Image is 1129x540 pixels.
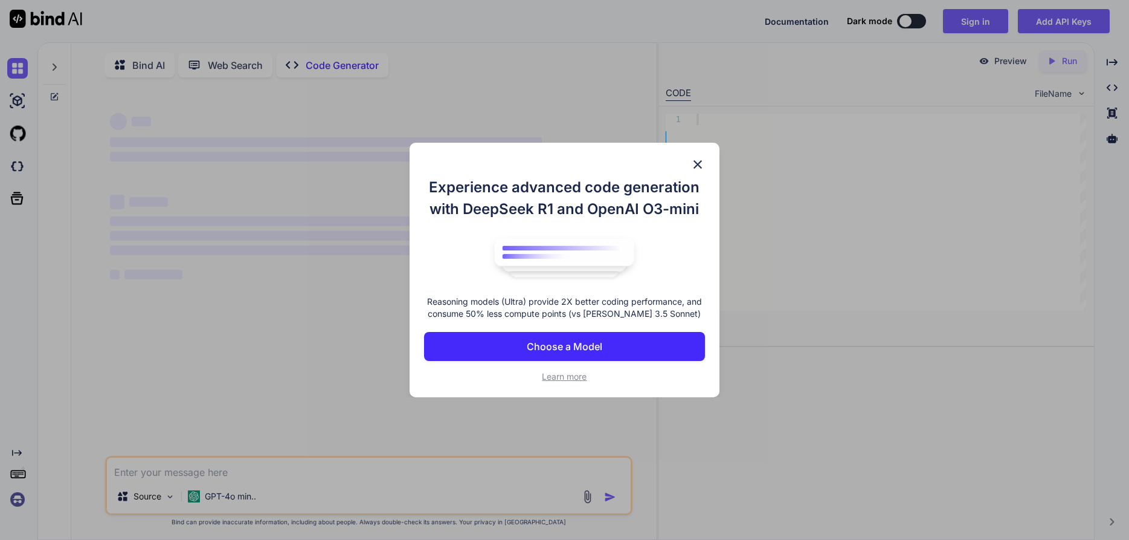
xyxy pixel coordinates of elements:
img: bind logo [486,232,643,284]
p: Reasoning models (Ultra) provide 2X better coding performance, and consume 50% less compute point... [424,296,706,320]
button: Choose a Model [424,332,706,361]
h1: Experience advanced code generation with DeepSeek R1 and OpenAI O3-mini [424,177,706,220]
img: close [690,157,705,172]
p: Choose a Model [527,339,602,354]
span: Learn more [542,371,587,382]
